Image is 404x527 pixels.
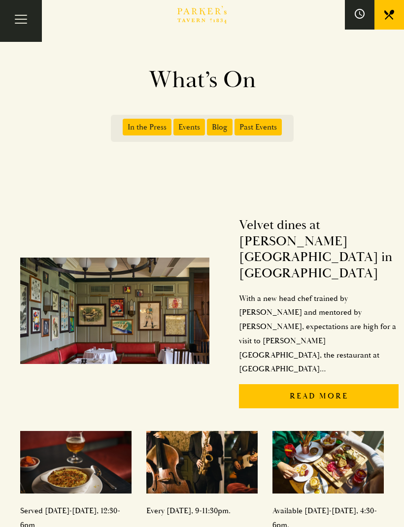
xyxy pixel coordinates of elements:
span: Past Events [235,119,282,135]
span: In the Press [123,119,171,135]
a: Velvet dines at [PERSON_NAME][GEOGRAPHIC_DATA] in [GEOGRAPHIC_DATA]With a new head chef trained b... [20,207,399,416]
span: Blog [207,119,233,135]
h1: What’s On [20,66,384,95]
p: Read More [239,384,399,408]
span: Events [173,119,205,135]
p: With a new head chef trained by [PERSON_NAME] and mentored by [PERSON_NAME], expectations are hig... [239,292,399,377]
h2: Velvet dines at [PERSON_NAME][GEOGRAPHIC_DATA] in [GEOGRAPHIC_DATA] [239,217,399,281]
p: Every [DATE], 9-11:30pm. [146,504,258,518]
